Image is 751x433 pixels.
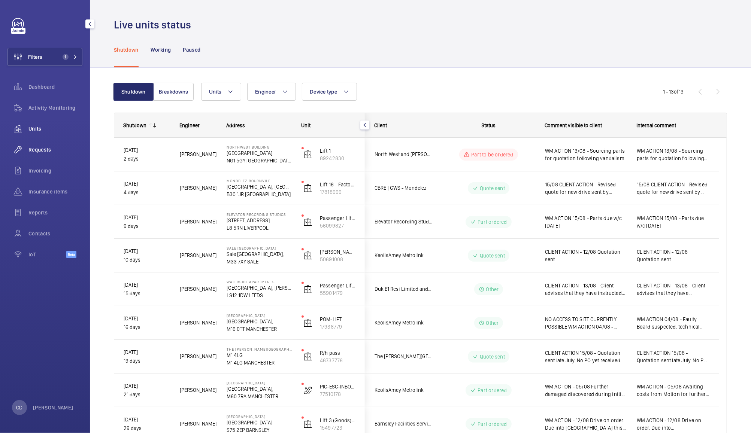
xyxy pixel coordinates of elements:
span: Engineer [179,122,200,128]
img: escalator.svg [303,386,312,395]
p: 9 days [124,222,170,231]
p: 10 days [124,256,170,264]
span: Dashboard [28,83,82,91]
p: 19 days [124,357,170,365]
p: Part to be ordered [471,151,513,158]
span: Contacts [28,230,82,237]
p: [DATE] [124,348,170,357]
span: [PERSON_NAME] [180,251,217,260]
span: KeolisAmey Metrolink [375,386,432,394]
span: [PERSON_NAME] [180,285,217,293]
div: Shutdown [123,122,146,128]
p: 46737776 [320,357,356,364]
p: Paused [183,46,200,54]
p: NG1 5GY [GEOGRAPHIC_DATA] [227,157,292,164]
p: [DATE] [124,314,170,323]
p: B30 1JR [GEOGRAPHIC_DATA] [227,190,292,198]
span: CBRE | GWS - Mondelez [375,184,432,192]
img: elevator.svg [303,352,312,361]
span: Engineer [255,89,276,95]
span: Device type [310,89,337,95]
span: Elevator Recording Studios Ltd c/o CERT Property [375,217,432,226]
p: [GEOGRAPHIC_DATA], [GEOGRAPHIC_DATA] [227,183,292,190]
p: CD [16,404,22,411]
span: Comment visible to client [545,122,602,128]
span: NO ACCESS TO SITE CURRENTLY POSSIBLE WM ACTION 04/08 - Faulty Board suspected, technical follow u... [545,315,627,330]
p: [GEOGRAPHIC_DATA], [PERSON_NAME][GEOGRAPHIC_DATA] [227,284,292,292]
p: Sale [GEOGRAPHIC_DATA] [227,246,292,250]
span: Invoicing [28,167,82,174]
span: CLIENT ACTION 15/08 - Quotation sent late July. No PO yet received. CLIENT ACTION 29/07 - Quotati... [637,349,710,364]
span: WM ACTION 04/08 - Faulty Board suspected, technical follow up to confirm which board [637,315,710,330]
p: Part ordered [478,218,507,226]
img: elevator.svg [303,285,312,294]
p: 17818999 [320,188,356,196]
p: Sale [GEOGRAPHIC_DATA], [227,250,292,258]
p: Other [486,286,499,293]
span: Beta [66,251,76,258]
p: M33 7XY SALE [227,258,292,265]
span: The [PERSON_NAME][GEOGRAPHIC_DATA] [375,352,432,361]
p: Lift 3 (Goods) 5FLR [320,417,356,424]
p: [DATE] [124,281,170,289]
p: Quote sent [480,185,505,192]
span: WM ACTION - 05/08 Further damaged discovered during initial works. ETA for completion of all work... [545,383,627,398]
p: Other [486,319,499,327]
span: 15/08 CLIENT ACTION - Revised quote for new drive sent by [PERSON_NAME] to [PERSON_NAME] [545,181,627,196]
p: [DATE] [124,180,170,188]
span: of [674,89,679,95]
p: POM-LIFT [320,315,356,323]
span: Client [374,122,387,128]
p: Lift 1 [320,147,356,155]
span: 1 [63,54,69,60]
div: Unit [301,122,356,128]
p: 4 days [124,188,170,197]
span: WM ACTION - 12/08 Drive on order. Due into [GEOGRAPHIC_DATA] this week [637,417,710,432]
span: Status [482,122,496,128]
span: [PERSON_NAME] [180,150,217,159]
span: Units [209,89,221,95]
button: Filters1 [7,48,82,66]
p: 50691008 [320,256,356,263]
p: Working [151,46,171,54]
p: 21 days [124,390,170,399]
img: elevator.svg [303,217,312,226]
p: 55901479 [320,289,356,297]
p: [GEOGRAPHIC_DATA] [227,414,292,419]
p: L8 5RN LIVERPOOL [227,224,292,232]
span: CLIENT ACTION - 12/08 Quotation sent [545,248,627,263]
p: M60 7RA MANCHESTER [227,393,292,400]
p: [STREET_ADDRESS] [227,217,292,224]
span: Address [226,122,245,128]
p: 89242830 [320,155,356,162]
p: 15497723 [320,424,356,432]
p: [PERSON_NAME]-LIFT [320,248,356,256]
p: The [PERSON_NAME][GEOGRAPHIC_DATA] [227,347,292,351]
span: WM ACTION 15/08 - Parts due w/c [DATE] [637,214,710,229]
p: 17938779 [320,323,356,330]
p: M16 0TT MANCHESTER [227,325,292,333]
p: [DATE] [124,213,170,222]
p: R/h pass [320,349,356,357]
span: Reports [28,209,82,216]
span: WM ACTION 15/08 - Parts due w/c [DATE] [545,214,627,229]
p: [DATE] [124,382,170,390]
button: Engineer [247,83,296,101]
img: elevator.svg [303,150,312,159]
p: Mondelez Bournvile [227,179,292,183]
p: LS12 1DW LEEDS [227,292,292,299]
p: Elevator Recording Studios [227,212,292,217]
p: M1 4LG MANCHESTER [227,359,292,366]
span: North West and [PERSON_NAME] RTM Company Ltd [375,150,432,159]
span: Barnsley Facilities Services- [GEOGRAPHIC_DATA] [375,420,432,428]
p: Part ordered [478,420,507,428]
p: [DATE] [124,247,170,256]
p: Shutdown [114,46,139,54]
p: Waterside Apartments [227,280,292,284]
span: [PERSON_NAME] [180,352,217,361]
span: WM ACTION - 12/08 Drive on order. Due into [GEOGRAPHIC_DATA] this week [545,417,627,432]
span: Internal comment [636,122,676,128]
h1: Live units status [114,18,196,32]
p: [DATE] [124,146,170,155]
p: 77510178 [320,390,356,398]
